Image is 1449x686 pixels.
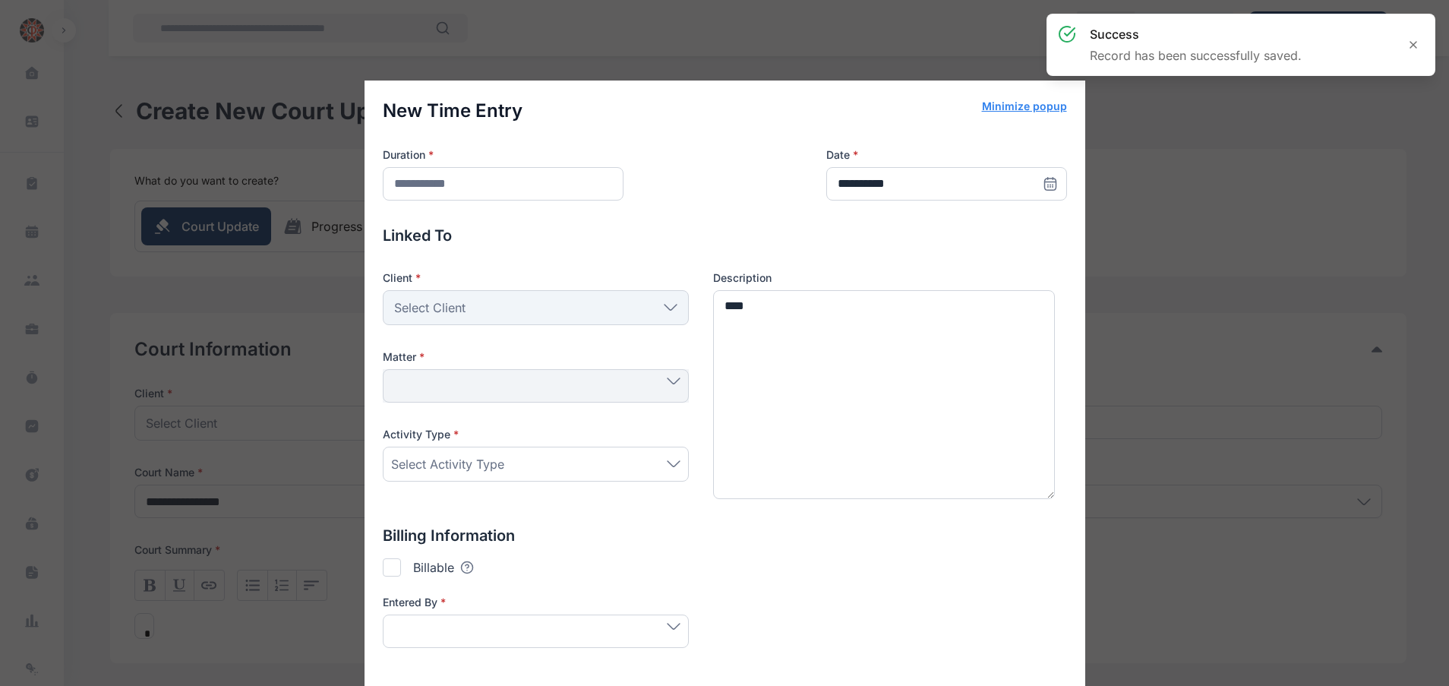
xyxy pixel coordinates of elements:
button: Minimize popup [982,99,1067,114]
label: Duration [383,147,623,163]
p: Billing Information [383,525,1067,546]
span: Entered By [383,595,446,610]
span: Select Client [394,299,466,317]
p: Client [383,270,689,286]
h3: success [1090,25,1302,43]
span: Matter [383,349,425,365]
span: Select Activity Type [391,455,504,473]
p: Linked To [383,225,1067,246]
p: Billable [413,558,454,577]
label: Date [826,147,1067,163]
p: New Time Entry [383,99,522,123]
p: Record has been successfully saved. [1090,46,1302,65]
span: Activity Type [383,427,459,442]
label: Description [713,270,1056,286]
